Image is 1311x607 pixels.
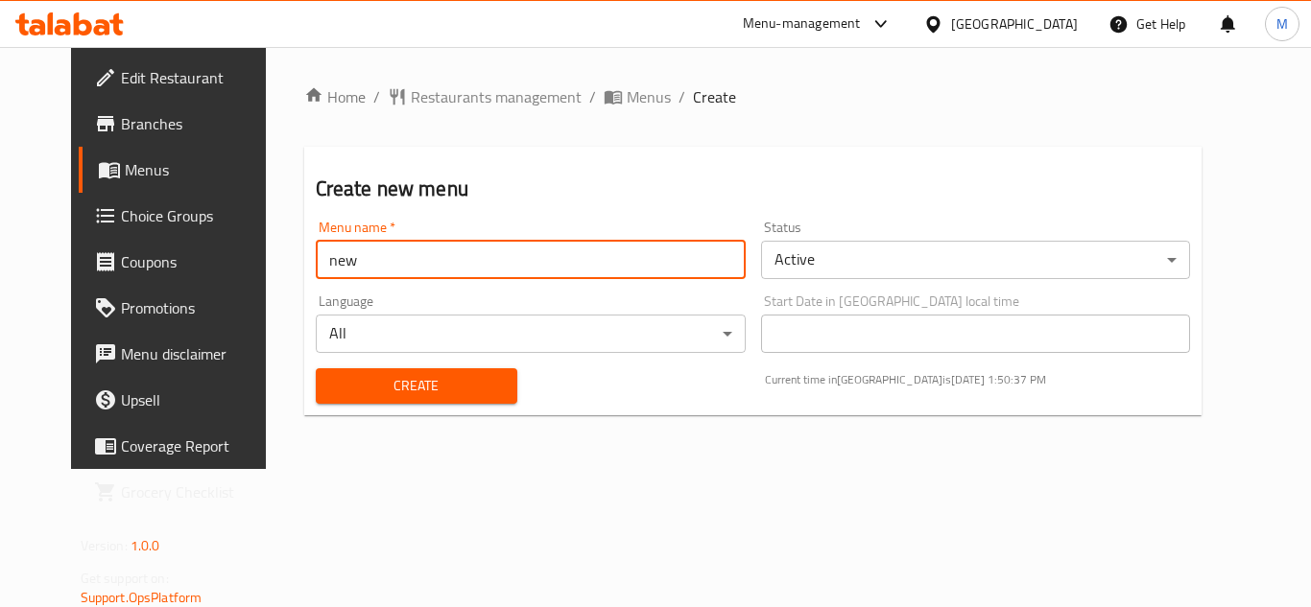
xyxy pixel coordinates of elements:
[951,13,1078,35] div: [GEOGRAPHIC_DATA]
[316,241,746,279] input: Please enter Menu name
[1276,13,1288,35] span: M
[79,239,290,285] a: Coupons
[627,85,671,108] span: Menus
[79,101,290,147] a: Branches
[79,193,290,239] a: Choice Groups
[388,85,582,108] a: Restaurants management
[79,285,290,331] a: Promotions
[81,566,169,591] span: Get support on:
[121,296,274,319] span: Promotions
[765,371,1191,388] p: Current time in [GEOGRAPHIC_DATA] is [DATE] 1:50:37 PM
[79,331,290,377] a: Menu disclaimer
[121,388,274,411] span: Upsell
[121,434,274,457] span: Coverage Report
[79,469,290,515] a: Grocery Checklist
[79,377,290,423] a: Upsell
[131,533,160,558] span: 1.0.0
[679,85,685,108] li: /
[79,147,290,193] a: Menus
[121,112,274,135] span: Branches
[316,315,746,353] div: All
[304,85,366,108] a: Home
[693,85,736,108] span: Create
[743,12,861,35] div: Menu-management
[121,342,274,365] span: Menu disclaimer
[304,85,1203,108] nav: breadcrumb
[316,368,517,404] button: Create
[121,250,274,273] span: Coupons
[121,204,274,227] span: Choice Groups
[761,241,1191,279] div: Active
[411,85,582,108] span: Restaurants management
[125,158,274,181] span: Menus
[604,85,671,108] a: Menus
[121,66,274,89] span: Edit Restaurant
[79,423,290,469] a: Coverage Report
[373,85,380,108] li: /
[331,374,502,398] span: Create
[316,175,1191,203] h2: Create new menu
[589,85,596,108] li: /
[121,480,274,503] span: Grocery Checklist
[81,533,128,558] span: Version:
[79,55,290,101] a: Edit Restaurant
